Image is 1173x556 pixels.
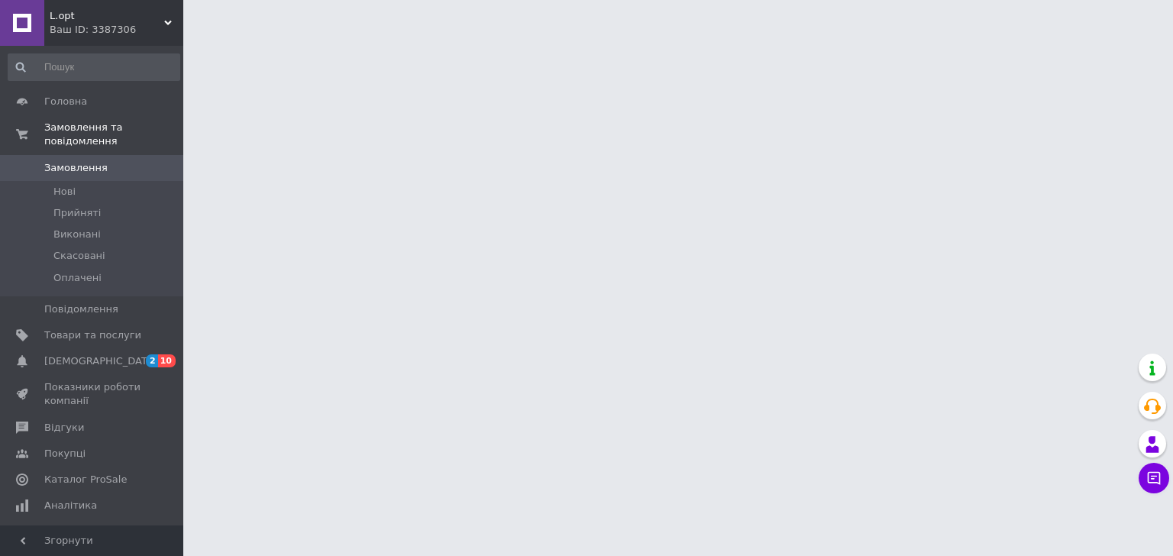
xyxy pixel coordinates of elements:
[53,271,102,285] span: Оплачені
[44,380,141,408] span: Показники роботи компанії
[44,302,118,316] span: Повідомлення
[1139,463,1169,493] button: Чат з покупцем
[53,228,101,241] span: Виконані
[44,473,127,486] span: Каталог ProSale
[44,161,108,175] span: Замовлення
[158,354,176,367] span: 10
[44,447,86,461] span: Покупці
[53,185,76,199] span: Нові
[50,9,164,23] span: L.opt
[44,421,84,435] span: Відгуки
[44,328,141,342] span: Товари та послуги
[44,499,97,512] span: Аналітика
[53,206,101,220] span: Прийняті
[8,53,180,81] input: Пошук
[53,249,105,263] span: Скасовані
[44,354,157,368] span: [DEMOGRAPHIC_DATA]
[44,121,183,148] span: Замовлення та повідомлення
[146,354,158,367] span: 2
[44,95,87,108] span: Головна
[50,23,183,37] div: Ваш ID: 3387306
